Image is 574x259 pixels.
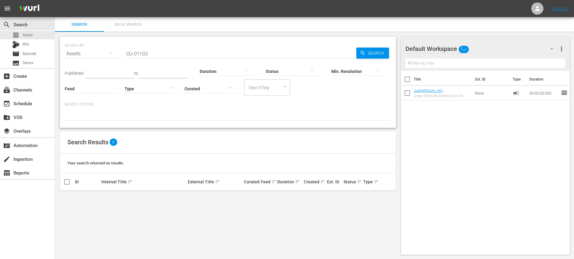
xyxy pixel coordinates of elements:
span: Automation [3,142,10,149]
th: Ext. ID [471,71,509,88]
span: sort [374,179,379,185]
div: ID [75,179,100,184]
span: Channels [3,86,10,94]
div: Feed [261,178,275,185]
span: Overlays [3,128,10,135]
span: Episode [23,51,36,57]
span: Series [12,59,20,67]
span: Ad [513,89,520,97]
span: Asset [12,31,20,39]
span: Search [59,21,100,28]
span: Asset [23,32,33,38]
span: Published: [65,71,84,76]
a: JudgeNosey_Ad-Slate_keepwatching_2min_w-countdown&music_44Hz [414,88,465,102]
span: Ingestion [3,156,10,163]
button: Open [282,84,288,89]
div: Internal Title [101,178,186,185]
div: Judge [PERSON_NAME] 2min Ad Slate w/ Music & Countdown v2 [414,94,470,98]
div: Default Workspace [405,40,559,57]
div: Bits [12,41,20,48]
th: Type [509,71,526,88]
div: Assets [65,45,118,62]
div: Ext. ID [327,179,342,184]
span: Search Results [67,138,108,146]
span: Schedule [3,100,10,107]
span: Bits [23,41,29,47]
span: Bulk Search [107,21,149,28]
img: ans4CAIJ8jUAAAAAAAAAAAAAAAAAAAAAAAAgQb4GAAAAAAAAAAAAAAAAAAAAAAAAJMjXAAAAAAAAAAAAAAAAAAAAAAAAgAT5G... [15,2,44,16]
span: sort [357,179,362,185]
td: None [472,86,510,100]
span: VOD [3,114,10,121]
span: Your search returned no results. [67,161,124,165]
span: sort [320,179,326,185]
span: sort [128,179,133,185]
td: 00:02:00.020 [527,86,561,100]
span: reorder [561,89,568,96]
div: Type [363,178,375,185]
span: Search [3,21,10,28]
button: Search [356,48,389,59]
button: more_vert [558,41,565,56]
th: Title [414,71,471,88]
div: Created [304,178,325,185]
span: sort [295,179,300,185]
a: Sign Out [552,6,568,11]
div: Curated [244,179,259,184]
span: Reports [3,169,10,177]
span: more_vert [558,45,565,52]
span: 0 [110,138,117,146]
span: sort [271,179,277,185]
span: sort [215,179,220,185]
div: Status [343,178,361,185]
span: Episode [12,50,20,57]
th: Duration [526,71,562,88]
div: External Title [188,178,242,185]
span: Series [23,60,34,66]
span: menu [4,5,11,12]
div: Duration [277,178,302,185]
span: to [134,71,138,76]
p: Search Filters: [65,102,391,107]
span: Search [365,48,389,59]
span: add_box [3,73,10,80]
